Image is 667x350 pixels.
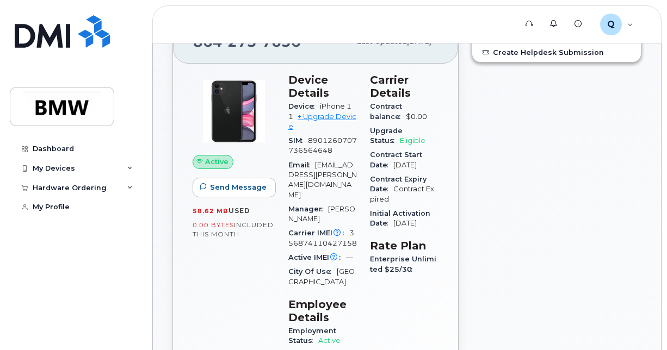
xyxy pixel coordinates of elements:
[472,42,641,62] a: Create Helpdesk Submission
[620,303,659,342] iframe: Messenger Launcher
[201,79,267,144] img: iPhone_11.jpg
[607,18,615,31] span: Q
[288,229,357,247] span: 356874110427158
[400,136,425,145] span: Eligible
[288,73,357,99] h3: Device Details
[318,336,341,345] span: Active
[393,161,417,169] span: [DATE]
[288,267,355,285] span: [GEOGRAPHIC_DATA]
[288,161,357,199] span: [EMAIL_ADDRESS][PERSON_NAME][DOMAIN_NAME]
[370,127,403,145] span: Upgrade Status
[288,205,328,213] span: Manager
[288,327,336,345] span: Employment Status
[228,207,250,215] span: used
[288,267,337,276] span: City Of Use
[288,136,357,154] span: 8901260707736564648
[205,157,228,167] span: Active
[406,112,427,121] span: $0.00
[370,239,439,252] h3: Rate Plan
[288,102,320,110] span: Device
[370,255,436,273] span: Enterprise Unlimited $25/30
[370,175,427,193] span: Contract Expiry Date
[370,185,434,203] span: Contract Expired
[370,151,422,168] span: Contract Start Date
[288,102,351,120] span: iPhone 11
[370,73,439,99] h3: Carrier Details
[210,182,267,192] span: Send Message
[370,209,430,227] span: Initial Activation Date
[288,298,357,324] h3: Employee Details
[288,253,346,261] span: Active IMEI
[393,219,417,227] span: [DATE]
[288,136,308,145] span: SIM
[193,221,234,229] span: 0.00 Bytes
[288,161,315,169] span: Email
[193,207,228,215] span: 58.62 MB
[346,253,353,261] span: —
[592,14,641,35] div: QT27250
[288,112,356,130] a: + Upgrade Device
[370,102,406,120] span: Contract balance
[193,178,276,197] button: Send Message
[288,229,349,237] span: Carrier IMEI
